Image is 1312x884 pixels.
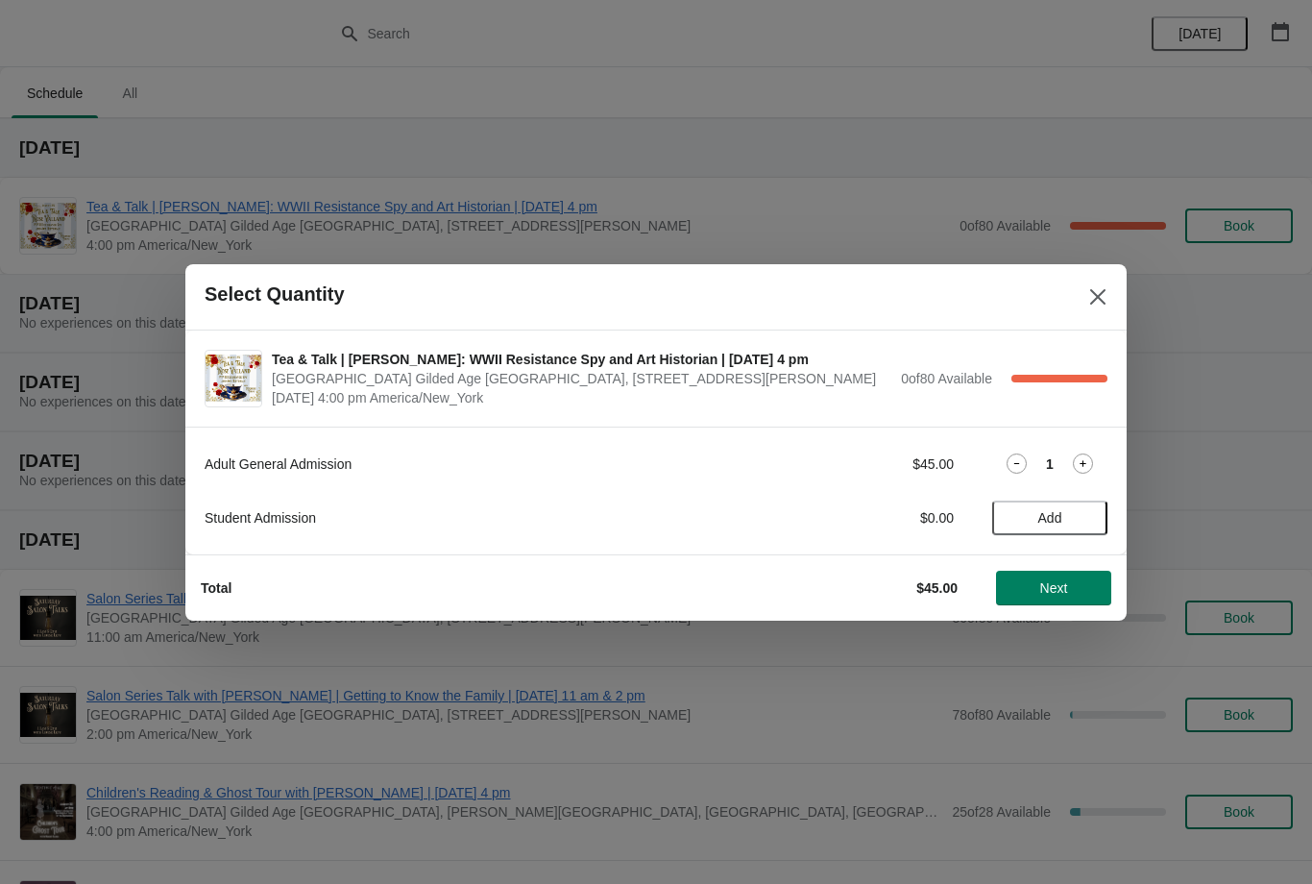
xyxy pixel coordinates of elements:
button: Next [996,571,1111,605]
span: [GEOGRAPHIC_DATA] Gilded Age [GEOGRAPHIC_DATA], [STREET_ADDRESS][PERSON_NAME] [272,369,891,388]
div: $45.00 [776,454,954,474]
strong: $45.00 [916,580,958,596]
span: Tea & Talk | [PERSON_NAME]: WWII Resistance Spy and Art Historian | [DATE] 4 pm [272,350,891,369]
span: 0 of 80 Available [901,371,992,386]
span: Add [1038,510,1062,526]
span: [DATE] 4:00 pm America/New_York [272,388,891,407]
strong: 1 [1046,454,1054,474]
h2: Select Quantity [205,283,345,306]
div: Student Admission [205,508,738,528]
img: Tea & Talk | Rose Valland: WWII Resistance Spy and Art Historian | August 26 at 4 pm | Ventfort H... [206,355,261,402]
strong: Total [201,580,231,596]
span: Next [1040,580,1068,596]
button: Close [1081,280,1115,314]
div: $0.00 [776,508,954,528]
div: Adult General Admission [205,454,738,474]
button: Add [992,501,1107,535]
